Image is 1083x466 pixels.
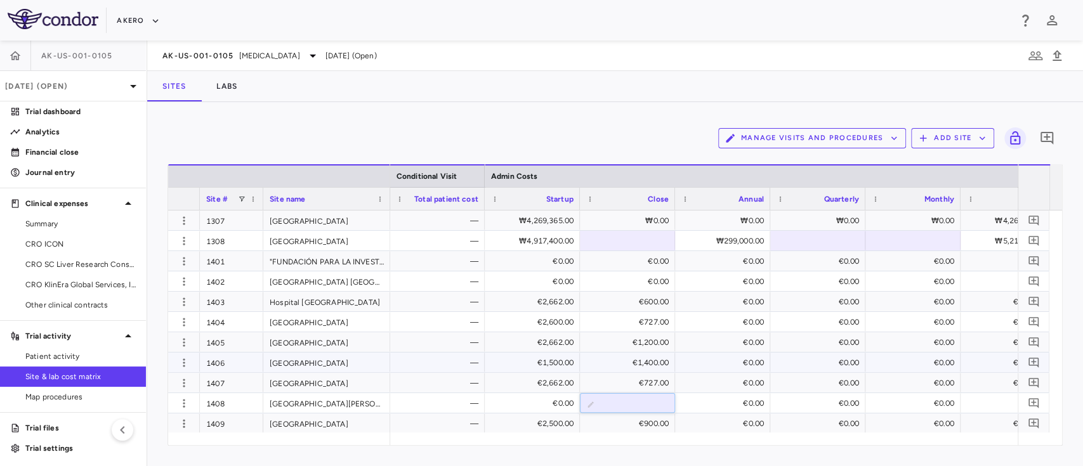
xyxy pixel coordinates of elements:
span: You do not have permission to lock or unlock grids [999,127,1026,149]
div: €0.00 [591,271,669,292]
span: Site name [270,195,305,204]
span: Site # [206,195,228,204]
div: €3,400.00 [972,413,1049,434]
span: Monthly [924,195,954,204]
div: €900.00 [591,413,669,434]
div: [GEOGRAPHIC_DATA] [263,210,390,230]
div: — [401,353,478,373]
div: €0.00 [686,251,764,271]
div: [GEOGRAPHIC_DATA] [263,373,390,392]
div: €0.00 [877,413,954,434]
span: AK-US-001-0105 [41,51,113,61]
div: €727.00 [591,373,669,393]
button: Add comment [1036,127,1058,149]
span: Close [648,195,669,204]
button: Add comment [1025,252,1042,269]
div: €1,500.00 [496,353,574,373]
div: 1405 [200,332,263,352]
img: logo-full-SnFGN8VE.png [8,9,98,29]
span: Annual [738,195,764,204]
p: Clinical expenses [25,198,121,209]
div: €0.00 [782,312,859,332]
svg: Add comment [1028,356,1040,368]
span: [MEDICAL_DATA] [239,50,300,61]
span: Admin Costs [491,172,538,181]
div: €0.00 [686,373,764,393]
span: Quarterly [824,195,859,204]
div: — [401,271,478,292]
button: Add comment [1025,374,1042,391]
div: €3,262.00 [972,292,1049,312]
button: Sites [147,71,201,101]
svg: Add comment [1028,235,1040,247]
div: €0.00 [877,271,954,292]
button: Add comment [1025,313,1042,330]
p: Trial settings [25,443,136,454]
div: ₩4,269,365.00 [496,210,574,231]
div: €0.00 [782,373,859,393]
div: €0.00 [877,332,954,353]
div: [GEOGRAPHIC_DATA] [GEOGRAPHIC_DATA][PERSON_NAME] [263,271,390,291]
div: 1401 [200,251,263,271]
div: — [401,373,478,393]
div: — [401,312,478,332]
div: 1406 [200,353,263,372]
div: €0.00 [877,393,954,413]
div: €0.00 [782,353,859,373]
div: €3,327.00 [972,312,1049,332]
p: Financial close [25,146,136,158]
div: — [401,393,478,413]
svg: Add comment [1028,275,1040,287]
svg: Add comment [1028,316,1040,328]
div: €0.00 [686,413,764,434]
div: 1408 [200,393,263,413]
div: "FUNDACIÓN PARA LA INVESTIGACIÓN BIOMÉDICA HOSPITAL [PERSON_NAME]" [263,251,390,271]
div: €0.00 [496,393,574,413]
div: €0.00 [877,292,954,312]
div: 1409 [200,413,263,433]
span: Startup [546,195,574,204]
span: Total patient cost [414,195,478,204]
p: [DATE] (Open) [5,81,126,92]
button: Add comment [1025,232,1042,249]
button: Add comment [1025,212,1042,229]
div: — [401,292,478,312]
div: 1307 [200,210,263,230]
div: €0.00 [877,312,954,332]
svg: Add comment [1039,131,1054,146]
div: ₩0.00 [591,210,669,231]
div: [GEOGRAPHIC_DATA] [263,353,390,372]
div: €0.00 [686,332,764,353]
div: €0.00 [686,271,764,292]
svg: Add comment [1028,214,1040,226]
p: Analytics [25,126,136,138]
div: ₩0.00 [782,210,859,231]
div: €2,662.00 [496,373,574,393]
svg: Add comment [1028,255,1040,267]
p: Journal entry [25,167,136,178]
div: €2,500.00 [496,413,574,434]
button: Add comment [1025,293,1042,310]
span: Site & lab cost matrix [25,371,136,382]
div: [GEOGRAPHIC_DATA] [263,332,390,352]
svg: Add comment [1028,336,1040,348]
span: Summary [25,218,136,230]
div: €0.00 [496,271,574,292]
div: 1403 [200,292,263,311]
div: €0.00 [686,393,764,413]
button: Labs [201,71,253,101]
div: €3,389.00 [972,373,1049,393]
div: €0.00 [782,332,859,353]
div: €0.00 [496,251,574,271]
svg: Add comment [1028,397,1040,409]
div: — [972,271,1049,292]
div: €0.00 [782,292,859,312]
div: [GEOGRAPHIC_DATA] [263,231,390,250]
div: €0.00 [591,251,669,271]
div: €0.00 [782,413,859,434]
div: €1,200.00 [591,332,669,353]
svg: Add comment [1028,295,1040,307]
span: [DATE] (Open) [325,50,377,61]
button: Add comment [1025,273,1042,290]
div: — [401,231,478,251]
